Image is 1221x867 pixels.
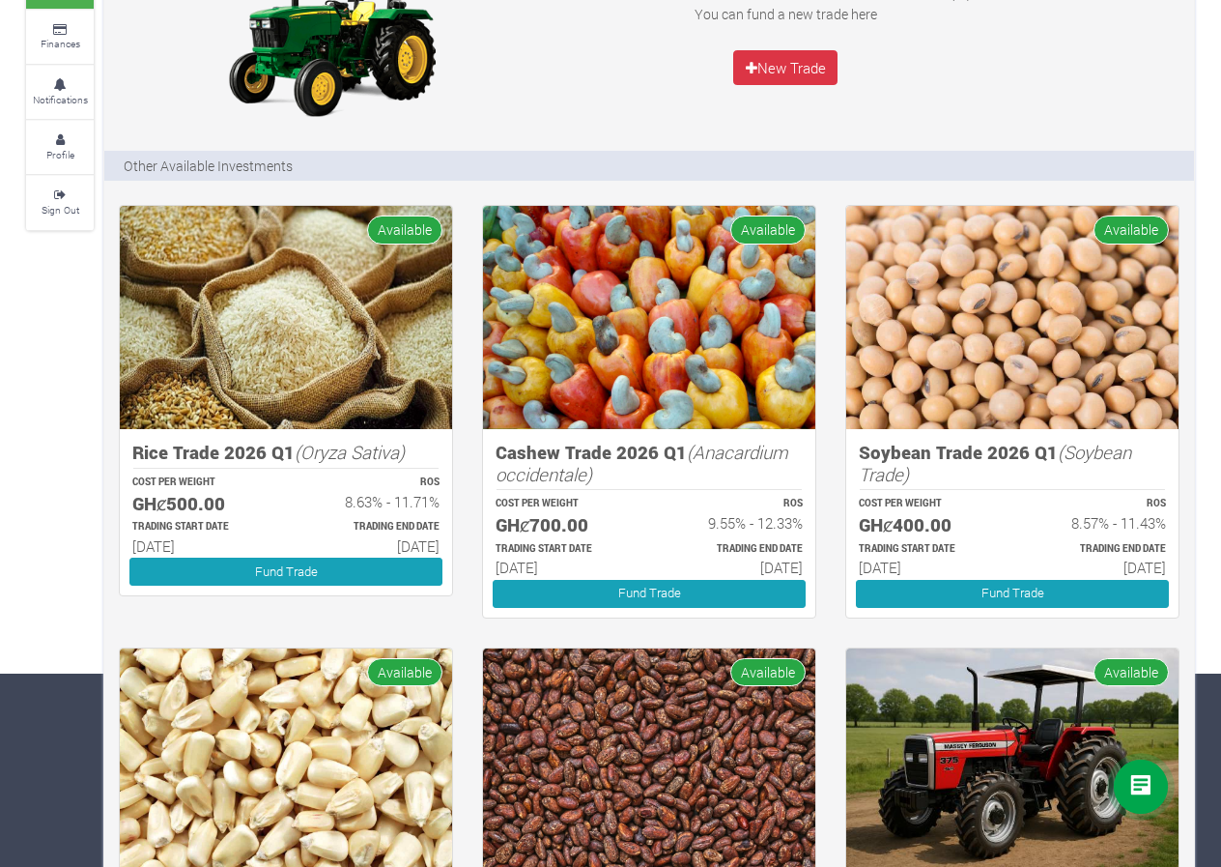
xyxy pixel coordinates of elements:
[303,520,440,535] p: Estimated Trading End Date
[733,50,838,85] a: New Trade
[303,476,440,490] p: ROS
[846,206,1178,429] img: growforme image
[1093,216,1169,244] span: Available
[667,542,803,557] p: Estimated Trading End Date
[132,442,440,464] h5: Rice Trade 2026 Q1
[576,4,995,24] p: You can fund a new trade here
[1030,514,1166,532] h6: 8.57% - 11.43%
[667,514,803,532] h6: 9.55% - 12.33%
[496,559,632,576] h6: [DATE]
[303,537,440,555] h6: [DATE]
[1030,497,1166,511] p: ROS
[367,216,442,244] span: Available
[859,442,1166,485] h5: Soybean Trade 2026 Q1
[859,497,995,511] p: COST PER WEIGHT
[859,559,995,576] h6: [DATE]
[667,559,803,576] h6: [DATE]
[856,580,1169,608] a: Fund Trade
[493,580,806,608] a: Fund Trade
[303,493,440,510] h6: 8.63% - 11.71%
[124,156,293,176] p: Other Available Investments
[132,520,269,535] p: Estimated Trading Start Date
[859,542,995,557] p: Estimated Trading Start Date
[1030,559,1166,576] h6: [DATE]
[859,440,1131,486] i: (Soybean Trade)
[667,497,803,511] p: ROS
[496,514,632,536] h5: GHȼ700.00
[496,542,632,557] p: Estimated Trading Start Date
[1030,542,1166,557] p: Estimated Trading End Date
[730,216,806,244] span: Available
[120,206,452,429] img: growforme image
[46,148,74,161] small: Profile
[26,121,94,174] a: Profile
[859,514,995,536] h5: GHȼ400.00
[295,440,405,464] i: (Oryza Sativa)
[129,558,442,586] a: Fund Trade
[132,476,269,490] p: COST PER WEIGHT
[42,203,79,217] small: Sign Out
[367,658,442,686] span: Available
[730,658,806,686] span: Available
[496,442,803,485] h5: Cashew Trade 2026 Q1
[1093,658,1169,686] span: Available
[41,37,80,50] small: Finances
[132,537,269,555] h6: [DATE]
[26,11,94,64] a: Finances
[132,493,269,515] h5: GHȼ500.00
[26,176,94,229] a: Sign Out
[496,440,788,486] i: (Anacardium occidentale)
[33,93,88,106] small: Notifications
[483,206,815,429] img: growforme image
[496,497,632,511] p: COST PER WEIGHT
[26,66,94,119] a: Notifications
